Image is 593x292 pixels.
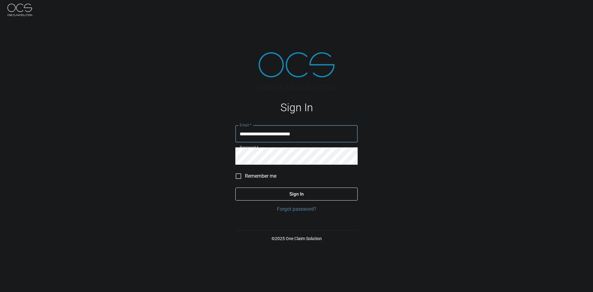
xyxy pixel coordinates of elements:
label: Email [240,122,251,128]
img: ocs-logo-white-transparent.png [7,4,32,16]
button: Sign In [235,188,358,201]
h1: Sign In [235,101,358,114]
img: ocs-logo-tra.png [259,52,335,90]
p: © 2025 One Claim Solution [235,235,358,242]
label: Password [240,145,258,150]
a: Forgot password? [235,205,358,213]
span: Remember me [245,172,276,180]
